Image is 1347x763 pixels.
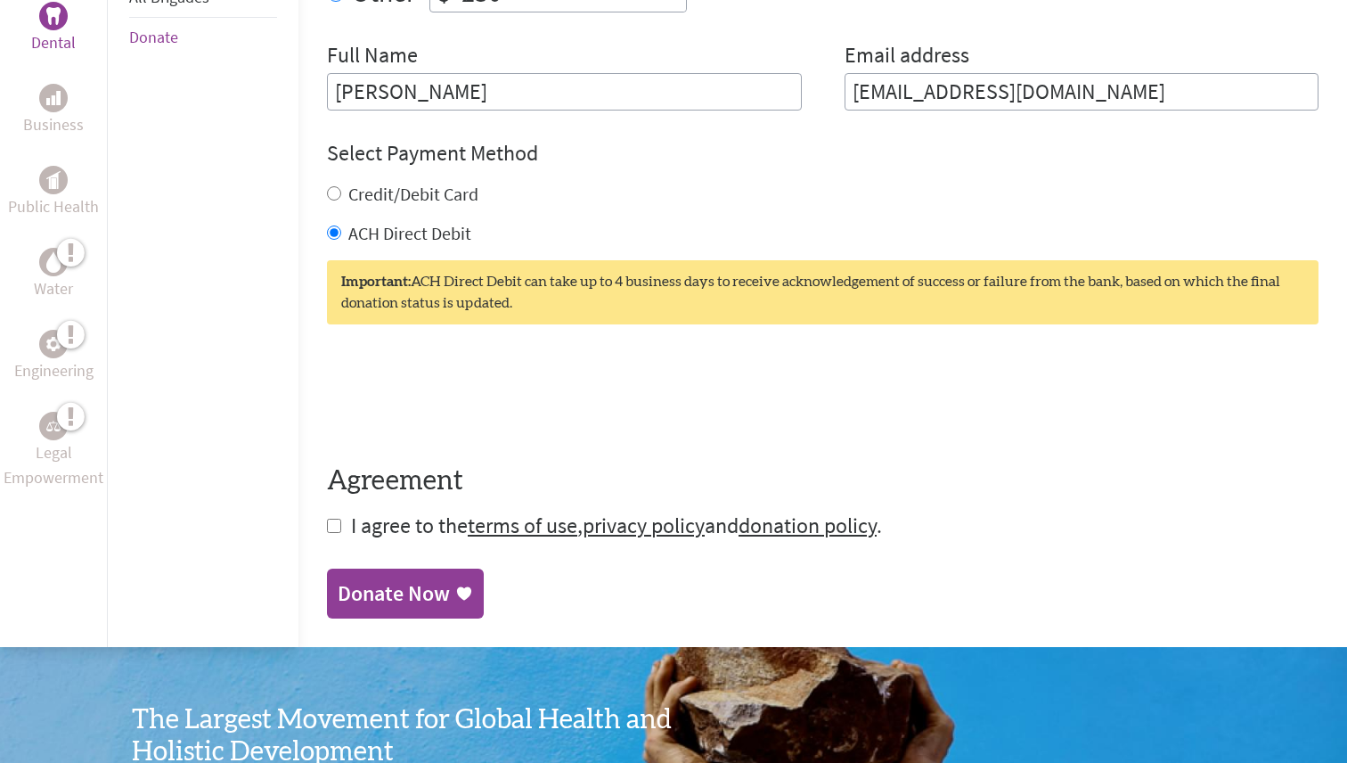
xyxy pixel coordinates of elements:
[46,171,61,189] img: Public Health
[39,84,68,112] div: Business
[8,194,99,219] p: Public Health
[31,30,76,55] p: Dental
[46,421,61,431] img: Legal Empowerment
[341,275,411,289] strong: Important:
[338,579,450,608] div: Donate Now
[327,139,1318,168] h4: Select Payment Method
[8,166,99,219] a: Public HealthPublic Health
[46,336,61,350] img: Engineering
[351,512,882,539] span: I agree to the , and .
[39,166,68,194] div: Public Health
[39,330,68,358] div: Engineering
[14,330,94,383] a: EngineeringEngineering
[327,360,598,430] iframe: reCAPTCHA
[39,412,68,440] div: Legal Empowerment
[39,2,68,30] div: Dental
[348,183,478,205] label: Credit/Debit Card
[845,41,969,73] label: Email address
[34,276,73,301] p: Water
[46,91,61,105] img: Business
[23,112,84,137] p: Business
[4,412,103,490] a: Legal EmpowermentLegal Empowerment
[739,512,877,539] a: donation policy
[327,569,484,619] a: Donate Now
[583,512,705,539] a: privacy policy
[845,73,1319,111] input: Your Email
[39,248,68,276] div: Water
[129,18,277,57] li: Donate
[4,440,103,490] p: Legal Empowerment
[14,358,94,383] p: Engineering
[327,260,1318,324] div: ACH Direct Debit can take up to 4 business days to receive acknowledgement of success or failure ...
[348,222,471,244] label: ACH Direct Debit
[46,251,61,272] img: Water
[31,2,76,55] a: DentalDental
[129,27,178,47] a: Donate
[23,84,84,137] a: BusinessBusiness
[327,465,1318,497] h4: Agreement
[327,41,418,73] label: Full Name
[468,512,577,539] a: terms of use
[34,248,73,301] a: WaterWater
[46,7,61,24] img: Dental
[327,73,802,111] input: Enter Full Name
